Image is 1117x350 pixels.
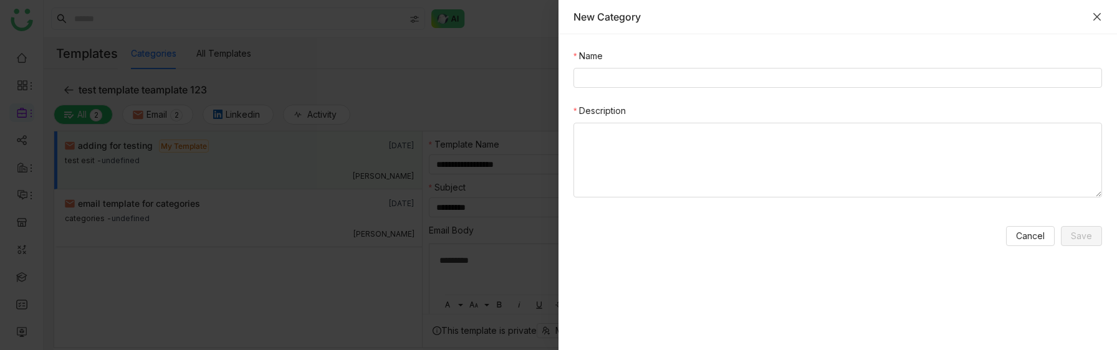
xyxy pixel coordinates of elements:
[1016,229,1045,243] span: Cancel
[573,10,1086,24] div: New Category
[573,49,603,63] label: Name
[1006,226,1055,246] button: Cancel
[1092,12,1102,22] button: Close
[1061,226,1102,246] button: Save
[573,104,626,118] label: Description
